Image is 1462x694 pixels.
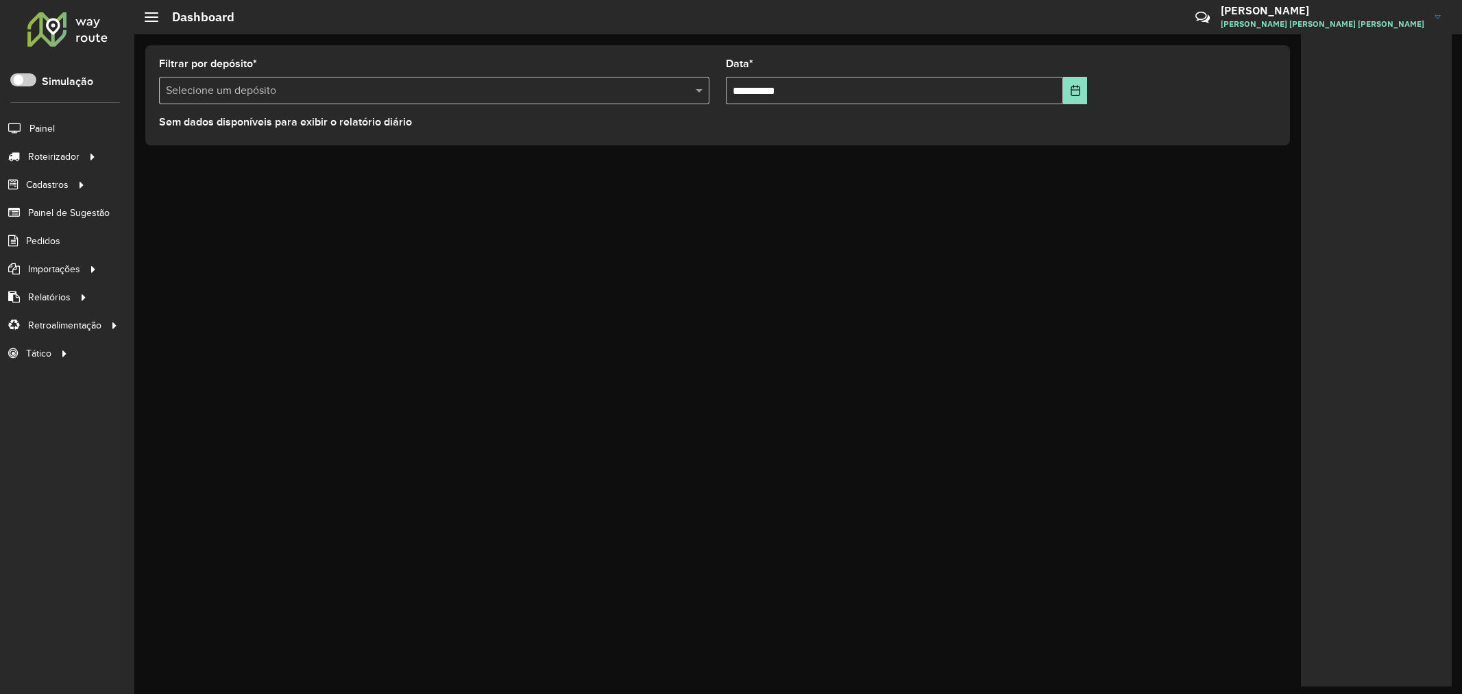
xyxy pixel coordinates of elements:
[159,56,257,72] label: Filtrar por depósito
[28,262,80,276] span: Importações
[158,10,234,25] h2: Dashboard
[1221,4,1424,17] h3: [PERSON_NAME]
[1221,18,1424,30] span: [PERSON_NAME] [PERSON_NAME] [PERSON_NAME]
[159,114,412,130] label: Sem dados disponíveis para exibir o relatório diário
[726,56,753,72] label: Data
[1063,77,1087,104] button: Choose Date
[1188,3,1217,32] a: Contato Rápido
[42,73,93,90] label: Simulação
[26,346,51,361] span: Tático
[26,178,69,192] span: Cadastros
[28,149,80,164] span: Roteirizador
[29,121,55,136] span: Painel
[28,206,110,220] span: Painel de Sugestão
[28,290,71,304] span: Relatórios
[26,234,60,248] span: Pedidos
[28,318,101,333] span: Retroalimentação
